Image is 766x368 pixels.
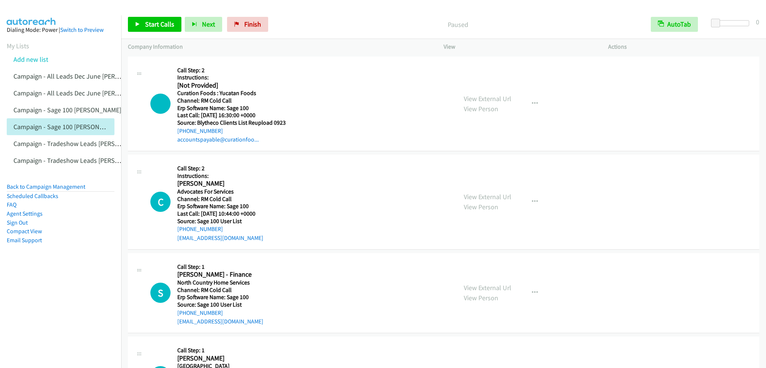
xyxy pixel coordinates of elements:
h1: S [150,283,171,303]
a: Sign Out [7,219,28,226]
h5: Curation Foods : Yucatan Foods [177,89,286,97]
span: Next [202,20,215,28]
h5: Erp Software Name: Sage 100 [177,203,285,210]
a: View Person [464,203,498,211]
h5: Channel: RM Cold Call [177,195,285,203]
a: Email Support [7,237,42,244]
a: [PHONE_NUMBER] [177,127,223,134]
h5: Last Call: [DATE] 10:44:00 +0000 [177,210,285,218]
a: Start Calls [128,17,181,32]
a: Back to Campaign Management [7,183,85,190]
div: The call is yet to be attempted [150,94,171,114]
a: Compact View [7,228,42,235]
h5: Call Step: 1 [177,263,285,271]
a: View External Url [464,192,511,201]
p: View [444,42,595,51]
a: Campaign - All Leads Dec June [PERSON_NAME] [13,72,149,80]
p: Actions [608,42,759,51]
a: [EMAIL_ADDRESS][DOMAIN_NAME] [177,234,263,241]
h5: Source: Blytheco Clients List Reupload 0923 [177,119,286,127]
div: Dialing Mode: Power | [7,25,114,34]
a: Campaign - Sage 100 [PERSON_NAME] Cloned [13,122,143,131]
h5: North Country Home Services [177,279,285,286]
a: View Person [464,104,498,113]
div: 0 [756,17,759,27]
button: Next [185,17,222,32]
a: Campaign - Tradeshow Leads [PERSON_NAME] Cloned [13,156,167,165]
h5: Source: Sage 100 User List [177,301,285,308]
div: Delay between calls (in seconds) [715,20,749,26]
span: Start Calls [145,20,174,28]
h2: [PERSON_NAME] - Finance [177,270,285,279]
a: View External Url [464,94,511,103]
a: accountspayable@curationfoo... [177,136,259,143]
h5: Erp Software Name: Sage 100 [177,294,285,301]
a: Finish [227,17,268,32]
h5: Channel: RM Cold Call [177,286,285,294]
h2: [Not Provided] [177,81,285,90]
span: Finish [244,20,261,28]
h5: Source: Sage 100 User List [177,218,285,225]
a: View Person [464,294,498,302]
a: Campaign - Tradeshow Leads [PERSON_NAME] [13,139,145,148]
a: Switch to Preview [60,26,104,33]
a: My Lists [7,42,29,50]
div: The call is yet to be attempted [150,192,171,212]
h5: Last Call: [DATE] 16:30:00 +0000 [177,112,286,119]
a: FAQ [7,201,16,208]
h5: Call Step: 1 [177,347,304,354]
a: [PHONE_NUMBER] [177,225,223,232]
a: Campaign - Sage 100 [PERSON_NAME] [13,106,121,114]
p: Company Information [128,42,430,51]
a: [EMAIL_ADDRESS][DOMAIN_NAME] [177,318,263,325]
a: Add new list [13,55,48,64]
a: [PHONE_NUMBER] [177,309,223,316]
a: Scheduled Callbacks [7,192,58,200]
h5: Instructions: [177,74,286,81]
h5: Advocates For Services [177,188,285,195]
h5: Erp Software Name: Sage 100 [177,104,286,112]
a: Campaign - All Leads Dec June [PERSON_NAME] Cloned [13,89,171,97]
a: View External Url [464,283,511,292]
h5: Call Step: 2 [177,165,285,172]
div: The call is yet to be attempted [150,283,171,303]
p: Paused [278,19,637,30]
h2: [PERSON_NAME] [177,354,285,363]
h5: Channel: RM Cold Call [177,97,286,104]
a: Agent Settings [7,210,43,217]
h5: Instructions: [177,172,285,180]
button: AutoTab [651,17,698,32]
h1: C [150,192,171,212]
h5: Call Step: 2 [177,67,286,74]
h2: [PERSON_NAME] [177,179,285,188]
